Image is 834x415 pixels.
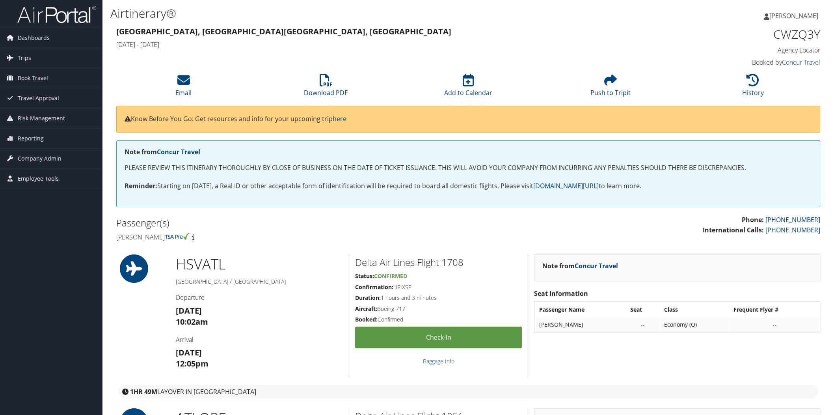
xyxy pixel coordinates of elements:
a: Baggage Info [423,357,454,365]
th: Frequent Flyer # [730,303,819,317]
strong: Note from [125,148,200,156]
div: layover in [GEOGRAPHIC_DATA] [118,385,818,398]
span: Travel Approval [18,88,59,108]
strong: Phone: [742,215,764,224]
h5: Confirmed [355,316,522,323]
strong: [GEOGRAPHIC_DATA], [GEOGRAPHIC_DATA] [GEOGRAPHIC_DATA], [GEOGRAPHIC_DATA] [116,26,451,37]
strong: Booked: [355,316,378,323]
a: [PHONE_NUMBER] [765,215,820,224]
span: Company Admin [18,149,61,168]
a: History [742,78,764,97]
strong: [DATE] [176,305,202,316]
strong: [DATE] [176,347,202,358]
th: Passenger Name [535,303,625,317]
a: Email [175,78,192,97]
strong: International Calls: [703,226,764,234]
strong: Aircraft: [355,305,377,312]
a: Check-in [355,327,522,348]
h5: Boeing 717 [355,305,522,313]
div: -- [630,321,656,328]
strong: 1HR 49M [130,387,157,396]
strong: Reminder: [125,181,157,190]
th: Seat [626,303,660,317]
strong: Duration: [355,294,381,301]
span: Risk Management [18,108,65,128]
p: Know Before You Go: Get resources and info for your upcoming trip [125,114,812,124]
strong: Note from [542,262,618,270]
img: airportal-logo.png [17,5,96,24]
strong: Seat Information [534,289,588,298]
p: PLEASE REVIEW THIS ITINERARY THOROUGHLY BY CLOSE OF BUSINESS ON THE DATE OF TICKET ISSUANCE. THIS... [125,163,812,173]
h4: Departure [176,293,343,302]
a: Concur Travel [157,148,200,156]
span: Trips [18,48,31,68]
a: Push to Tripit [590,78,631,97]
h4: [PERSON_NAME] [116,233,462,241]
span: [PERSON_NAME] [769,11,818,20]
a: Concur Travel [782,58,820,67]
a: [PHONE_NUMBER] [765,226,820,234]
h5: [GEOGRAPHIC_DATA] / [GEOGRAPHIC_DATA] [176,278,343,286]
h4: Booked by [653,58,820,67]
h2: Delta Air Lines Flight 1708 [355,256,522,269]
h4: [DATE] - [DATE] [116,40,641,49]
strong: 12:05pm [176,358,208,369]
p: Starting on [DATE], a Real ID or other acceptable form of identification will be required to boar... [125,181,812,191]
h1: HSV ATL [176,254,343,274]
img: tsa-precheck.png [165,233,190,240]
h4: Arrival [176,335,343,344]
a: Add to Calendar [444,78,492,97]
a: Concur Travel [575,262,618,270]
a: Download PDF [304,78,348,97]
td: Economy (Q) [660,318,729,332]
span: Employee Tools [18,169,59,189]
span: Confirmed [374,272,407,280]
strong: Confirmation: [355,283,393,291]
a: here [333,114,346,123]
h2: Passenger(s) [116,216,462,230]
div: -- [733,321,815,328]
a: [DOMAIN_NAME][URL] [533,181,599,190]
span: Reporting [18,129,44,148]
strong: Status: [355,272,374,280]
h5: 1 hours and 3 minutes [355,294,522,302]
strong: 10:02am [176,316,208,327]
h1: CWZQ3Y [653,26,820,43]
h4: Agency Locator [653,46,820,54]
td: [PERSON_NAME] [535,318,625,332]
h1: Airtinerary® [110,5,588,22]
span: Book Travel [18,68,48,88]
a: [PERSON_NAME] [764,4,826,28]
h5: HPIXSF [355,283,522,291]
th: Class [660,303,729,317]
span: Dashboards [18,28,50,48]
